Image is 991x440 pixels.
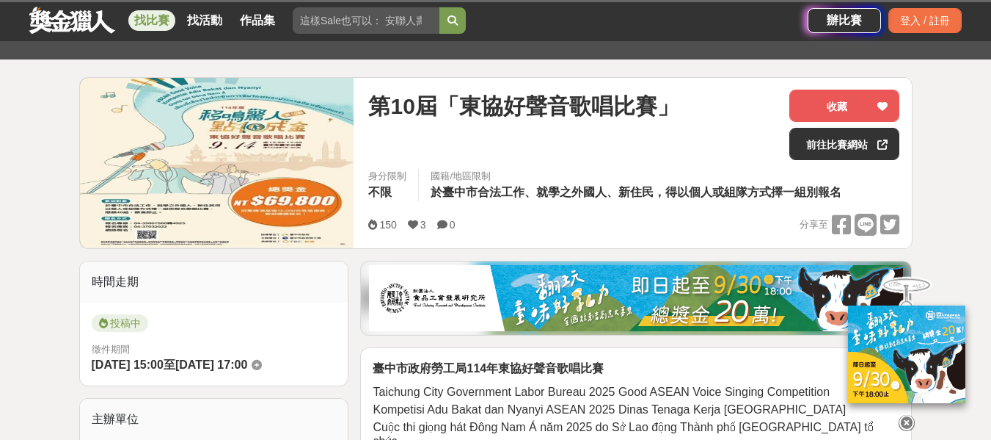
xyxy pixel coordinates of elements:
[848,306,965,403] img: ff197300-f8ee-455f-a0ae-06a3645bc375.jpg
[420,219,426,231] span: 3
[92,314,148,332] span: 投稿中
[431,186,841,198] span: 於臺中市合法工作、就學之外國人、新住民，得以個人或組隊方式擇一組別報名
[80,399,348,440] div: 主辦單位
[373,403,846,416] span: Kompetisi Adu Bakat dan Nyanyi ASEAN 2025 Dinas Tenaga Kerja [GEOGRAPHIC_DATA]
[379,219,396,231] span: 150
[369,265,903,331] img: b0ef2173-5a9d-47ad-b0e3-de335e335c0a.jpg
[175,358,247,371] span: [DATE] 17:00
[789,128,899,160] a: 前往比賽網站
[80,262,348,303] div: 時間走期
[181,10,228,31] a: 找活動
[234,10,281,31] a: 作品集
[92,344,130,355] span: 徵件期間
[431,169,845,184] div: 國籍/地區限制
[808,8,881,33] a: 辦比賽
[92,358,164,371] span: [DATE] 15:00
[800,214,828,236] span: 分享至
[128,10,175,31] a: 找比賽
[368,169,406,184] div: 身分限制
[373,386,830,398] span: Taichung City Government Labor Bureau 2025 Good ASEAN Voice Singing Competition
[888,8,962,33] div: 登入 / 註冊
[164,358,175,371] span: 至
[368,90,679,123] span: 第10屆「東協好聲音歌唱比賽」
[450,219,456,231] span: 0
[789,90,899,122] button: 收藏
[368,186,392,198] span: 不限
[80,78,354,248] img: Cover Image
[373,362,604,375] strong: 臺中市政府勞工局114年東協好聲音歌唱比賽
[293,7,439,34] input: 這樣Sale也可以： 安聯人壽創意銷售法募集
